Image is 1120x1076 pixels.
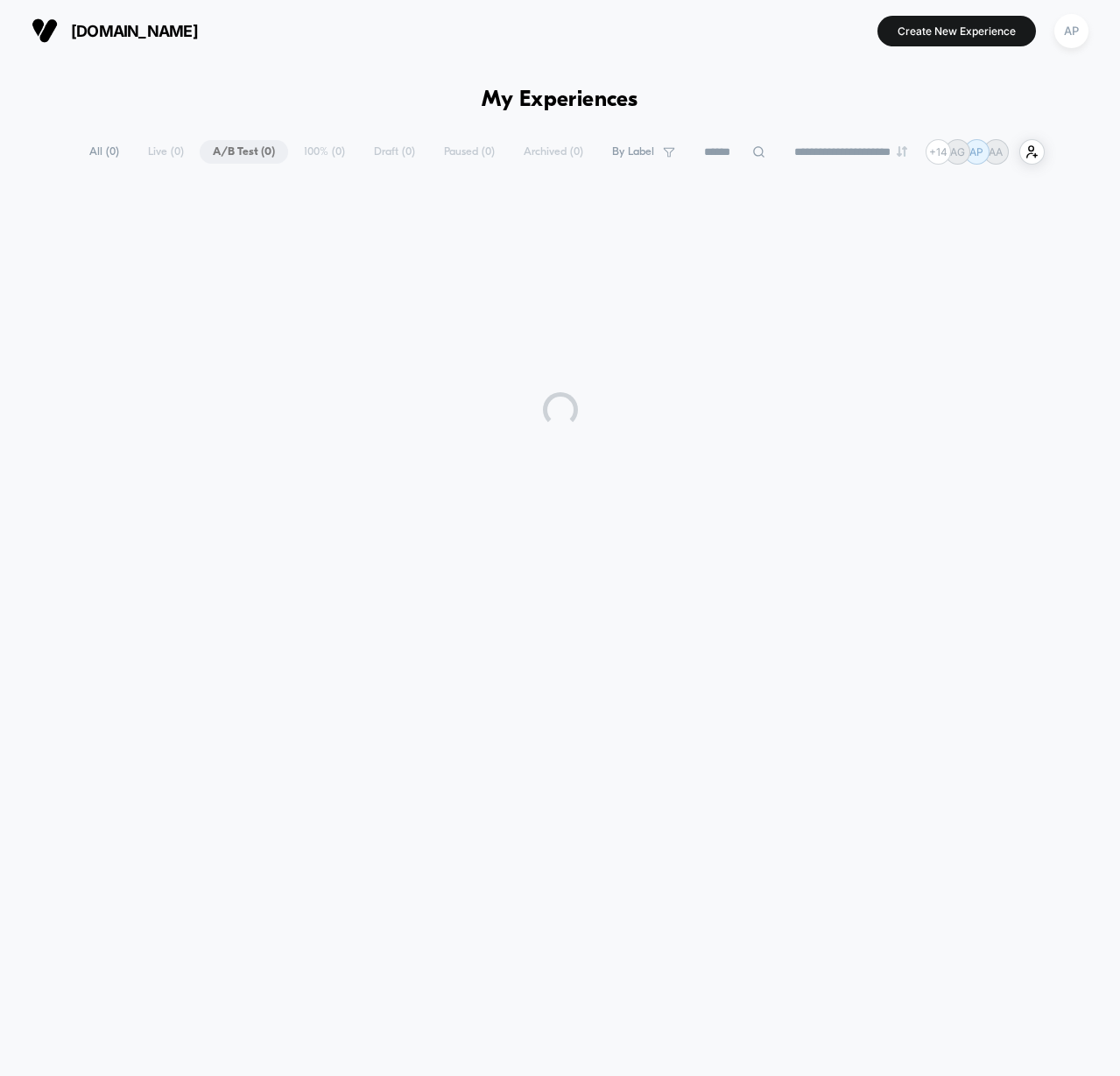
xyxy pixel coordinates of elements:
[76,140,132,164] span: All ( 0 )
[1049,13,1094,49] button: AP
[612,145,654,158] span: By Label
[897,146,907,157] img: end
[989,145,1003,158] p: AA
[71,22,198,40] span: [DOMAIN_NAME]
[482,88,638,113] h1: My Experiences
[1054,14,1088,48] div: AP
[32,18,58,44] img: Visually logo
[969,145,983,158] p: AP
[926,139,951,165] div: + 14
[26,17,203,45] button: [DOMAIN_NAME]
[950,145,965,158] p: AG
[877,16,1036,46] button: Create New Experience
